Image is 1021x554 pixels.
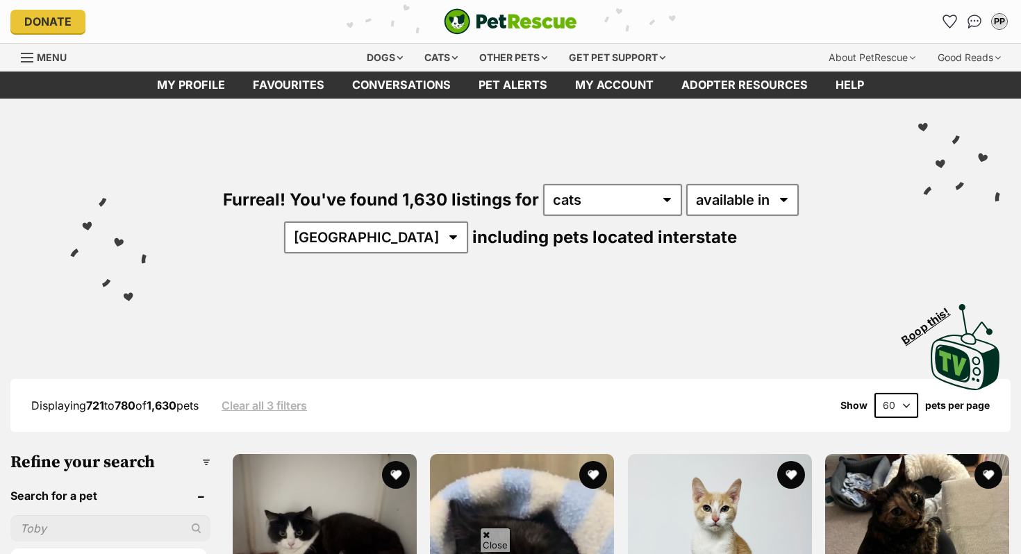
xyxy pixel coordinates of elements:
div: Other pets [470,44,557,72]
input: Toby [10,515,210,542]
div: PP [993,15,1006,28]
a: My account [561,72,667,99]
button: favourite [974,461,1002,489]
a: Clear all 3 filters [222,399,307,412]
div: About PetRescue [819,44,925,72]
span: Menu [37,51,67,63]
h3: Refine your search [10,453,210,472]
a: Menu [21,44,76,69]
a: Conversations [963,10,986,33]
span: including pets located interstate [472,227,737,247]
a: Boop this! [931,292,1000,393]
a: Favourites [938,10,961,33]
button: favourite [580,461,608,489]
a: Adopter resources [667,72,822,99]
a: Pet alerts [465,72,561,99]
a: conversations [338,72,465,99]
label: pets per page [925,400,990,411]
header: Search for a pet [10,489,210,502]
a: PetRescue [444,8,577,35]
a: Favourites [239,72,338,99]
div: Get pet support [559,44,675,72]
img: PetRescue TV logo [931,304,1000,390]
div: Cats [415,44,467,72]
ul: Account quick links [938,10,1011,33]
span: Displaying to of pets [31,398,199,412]
a: Donate [10,10,85,33]
img: chat-41dd97257d64d25036548639549fe6c8038ab92f7586957e7f3b1b290dea8141.svg [968,15,982,28]
span: Show [840,400,868,411]
div: Dogs [357,44,413,72]
a: Help [822,72,878,99]
button: My account [988,10,1011,33]
button: favourite [777,461,805,489]
span: Boop this! [899,296,963,346]
div: Good Reads [928,44,1011,72]
iframe: Help Scout Beacon - Open [920,485,993,526]
strong: 721 [86,398,104,412]
span: Furreal! You've found 1,630 listings for [223,190,539,210]
strong: 1,630 [147,398,176,412]
img: logo-cat-932fe2b9b8326f06289b0f2fb663e598f794de774fb13d1741a6617ecf9a85b4.svg [444,8,577,35]
button: favourite [382,461,410,489]
span: Close [480,528,510,552]
a: My profile [143,72,239,99]
strong: 780 [115,398,135,412]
